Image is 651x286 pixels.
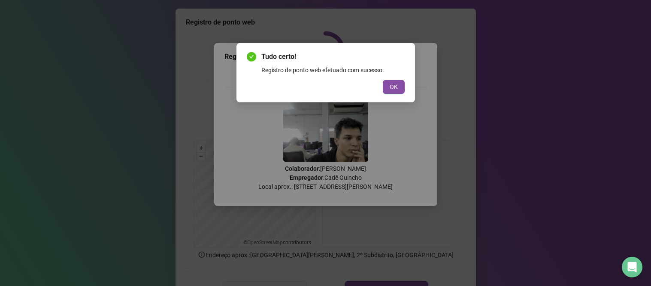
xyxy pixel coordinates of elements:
[247,52,256,62] span: check-circle
[261,65,405,75] div: Registro de ponto web efetuado com sucesso.
[390,82,398,92] span: OK
[261,52,405,62] span: Tudo certo!
[622,257,642,277] div: Open Intercom Messenger
[383,80,405,94] button: OK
